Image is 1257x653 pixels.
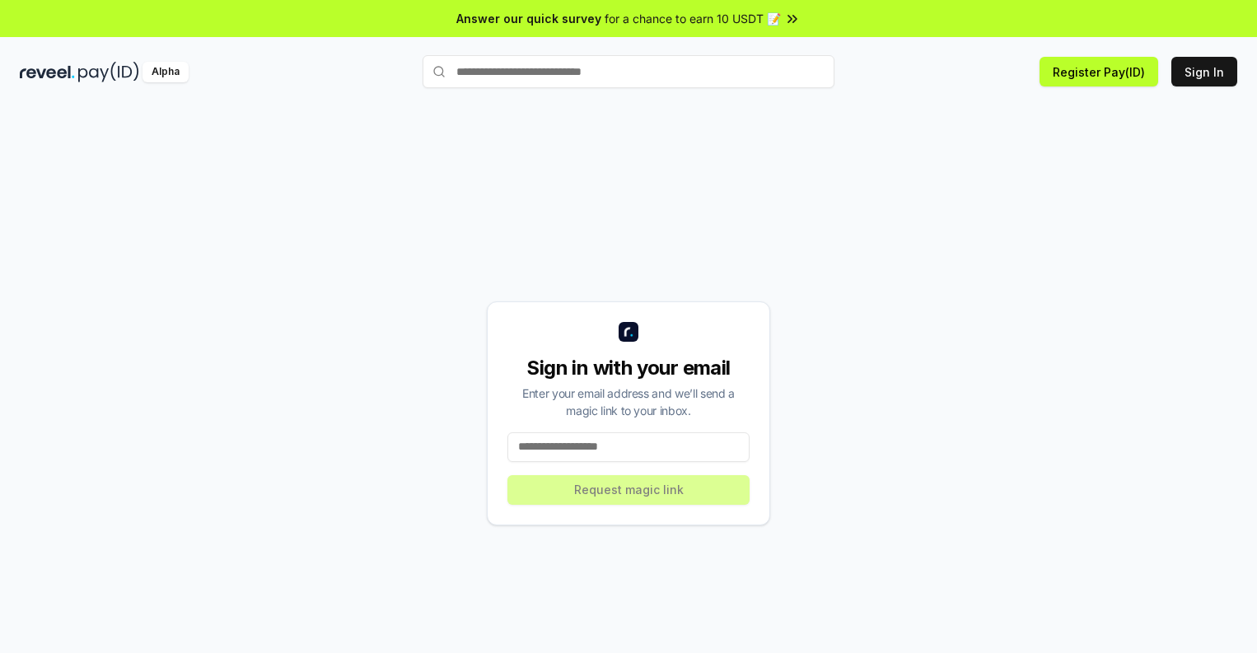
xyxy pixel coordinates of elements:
img: reveel_dark [20,62,75,82]
span: for a chance to earn 10 USDT 📝 [605,10,781,27]
img: pay_id [78,62,139,82]
button: Register Pay(ID) [1040,57,1158,86]
button: Sign In [1171,57,1237,86]
div: Sign in with your email [507,355,750,381]
div: Alpha [143,62,189,82]
span: Answer our quick survey [456,10,601,27]
img: logo_small [619,322,638,342]
div: Enter your email address and we’ll send a magic link to your inbox. [507,385,750,419]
